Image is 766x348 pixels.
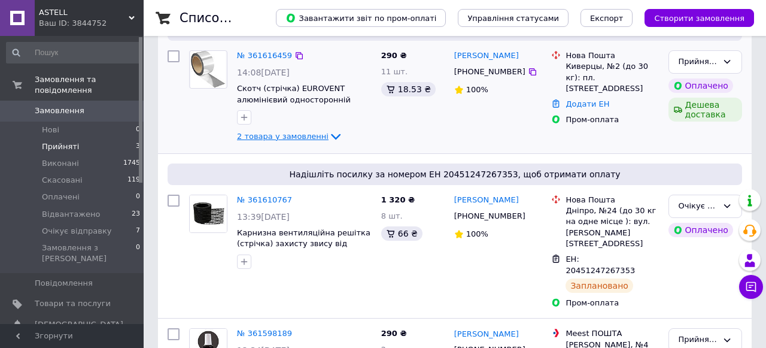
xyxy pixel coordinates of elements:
span: 8 шт. [381,211,403,220]
span: Створити замовлення [654,14,744,23]
span: Замовлення з [PERSON_NAME] [42,243,136,264]
a: [PERSON_NAME] [454,50,519,62]
div: Оплачено [668,78,733,93]
a: № 361610767 [237,195,292,204]
span: Надішліть посилку за номером ЕН 20451247267353, щоб отримати оплату [172,168,737,180]
div: Нова Пошта [566,50,658,61]
span: 0 [136,192,140,202]
a: 2 товара у замовленні [237,132,343,141]
span: 13:39[DATE] [237,212,290,222]
span: ASTELL [39,7,129,18]
a: Фото товару [189,50,227,89]
div: Дешева доставка [668,98,742,122]
a: Карнизна вентиляційна решітка (стрічка) захисту звису від птахів 80 мм х 5 м.п., RAL 9005 чорна [237,228,370,271]
span: Прийняті [42,141,79,152]
button: Завантажити звіт по пром-оплаті [276,9,446,27]
a: Створити замовлення [633,13,754,22]
div: Нова Пошта [566,195,658,205]
span: Управління статусами [467,14,559,23]
img: Фото товару [191,51,226,88]
span: Замовлення [35,105,84,116]
button: Експорт [580,9,633,27]
div: 18.53 ₴ [381,82,436,96]
span: 290 ₴ [381,329,407,338]
a: [PERSON_NAME] [454,329,519,340]
span: Завантажити звіт по пром-оплаті [285,13,436,23]
span: 0 [136,125,140,135]
a: [PERSON_NAME] [454,195,519,206]
div: [PHONE_NUMBER] [452,208,528,224]
div: [PHONE_NUMBER] [452,64,528,80]
span: 14:08[DATE] [237,68,290,77]
span: 3 [136,141,140,152]
div: Прийнято [679,56,718,68]
div: Ваш ID: 3844752 [39,18,144,29]
div: Заплановано [566,279,633,293]
span: Нові [42,125,59,135]
span: ЕН: 20451247267353 [566,255,635,275]
span: 290 ₴ [381,51,407,60]
span: 100% [466,229,488,238]
span: 1745 [123,158,140,169]
span: Виконані [42,158,79,169]
span: Очікує відправку [42,226,112,237]
span: 100% [466,85,488,94]
input: Пошук [6,42,141,63]
span: 2 товара у замовленні [237,132,329,141]
button: Створити замовлення [645,9,754,27]
div: Киверцы, №2 (до 30 кг): пл. [STREET_ADDRESS] [566,61,658,94]
div: Дніпро, №24 (до 30 кг на одне місце ): вул. [PERSON_NAME][STREET_ADDRESS] [566,205,658,249]
div: Очікує відправку [679,200,718,213]
div: 66 ₴ [381,226,422,241]
a: Фото товару [189,195,227,233]
span: 119 [127,175,140,186]
span: Товари та послуги [35,298,111,309]
span: Експорт [590,14,624,23]
span: 7 [136,226,140,237]
a: Додати ЕН [566,99,609,108]
img: Фото товару [190,195,227,232]
span: [DEMOGRAPHIC_DATA] [35,319,123,330]
div: Пром-оплата [566,298,658,308]
span: 0 [136,243,140,264]
div: Meest ПОШТА [566,328,658,339]
span: 1 320 ₴ [381,195,415,204]
a: № 361616459 [237,51,292,60]
div: Пром-оплата [566,114,658,125]
span: Відвантажено [42,209,100,220]
button: Чат з покупцем [739,275,763,299]
div: Прийнято [679,334,718,346]
span: 11 шт. [381,67,408,76]
span: Оплачені [42,192,80,202]
span: Повідомлення [35,278,93,289]
span: Скасовані [42,175,83,186]
a: Скотч (стрічка) EUROVENT алюмінієвий односторонній ALUFIX для фольгованої пароізоляції 75 мм х 50... [237,84,351,126]
a: № 361598189 [237,329,292,338]
span: 23 [132,209,140,220]
div: Оплачено [668,223,733,237]
button: Управління статусами [458,9,569,27]
span: Замовлення та повідомлення [35,74,144,96]
h1: Список замовлень [180,11,301,25]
